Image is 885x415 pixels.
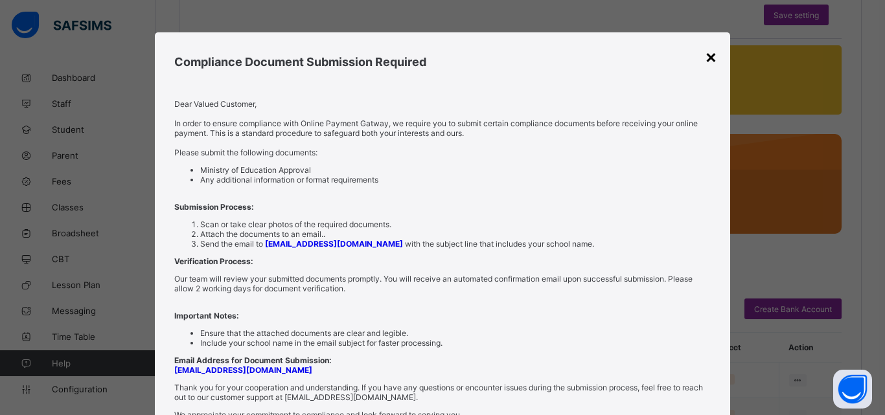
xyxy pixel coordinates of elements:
[174,383,711,402] p: Thank you for your cooperation and understanding. If you have any questions or encounter issues d...
[265,239,403,249] a: [EMAIL_ADDRESS][DOMAIN_NAME]
[174,365,312,375] a: [EMAIL_ADDRESS][DOMAIN_NAME]
[705,45,717,67] div: ×
[174,311,239,320] b: Important Notes:
[200,219,711,229] li: Scan or take clear photos of the required documents.
[174,274,711,293] p: Our team will review your submitted documents promptly. You will receive an automated confirmatio...
[174,55,711,69] h2: Compliance Document Submission Required
[200,175,711,185] li: Any additional information or format requirements
[200,239,711,249] li: Send the email to with the subject line that includes your school name.
[200,229,711,239] li: Attach the documents to an email..
[174,355,332,365] b: Email Address for Document Submission:
[200,165,711,175] li: Ministry of Education Approval
[174,99,711,157] p: Dear Valued Customer, In order to ensure compliance with Online Payment Gatway, we require you to...
[200,328,711,338] li: Ensure that the attached documents are clear and legible.
[833,370,872,409] button: Open asap
[174,256,253,266] b: Verification Process:
[200,338,711,348] li: Include your school name in the email subject for faster processing.
[174,202,254,212] b: Submission Process:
